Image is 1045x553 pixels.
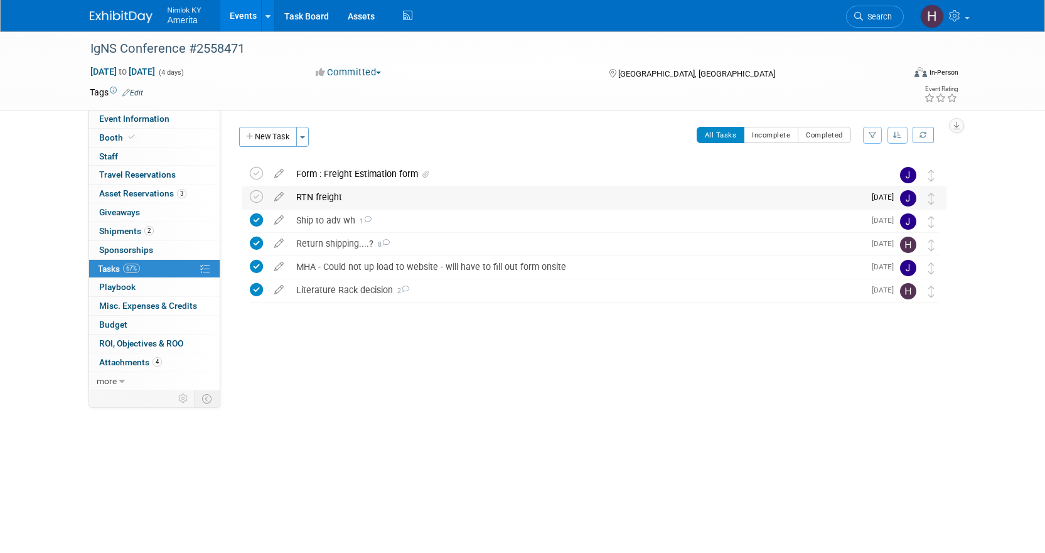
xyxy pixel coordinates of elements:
[99,188,186,198] span: Asset Reservations
[89,203,220,222] a: Giveaways
[99,151,118,161] span: Staff
[122,89,143,97] a: Edit
[168,3,201,16] span: Nimlok KY
[900,260,916,276] img: Jamie Dunn
[89,241,220,259] a: Sponsorships
[872,216,900,225] span: [DATE]
[872,193,900,201] span: [DATE]
[929,68,958,77] div: In-Person
[913,127,934,143] a: Refresh
[99,207,140,217] span: Giveaways
[89,372,220,390] a: more
[89,185,220,203] a: Asset Reservations3
[89,335,220,353] a: ROI, Objectives & ROO
[900,167,916,183] img: Jamie Dunn
[744,127,798,143] button: Incomplete
[872,262,900,271] span: [DATE]
[90,11,153,23] img: ExhibitDay
[89,260,220,278] a: Tasks67%
[798,127,851,143] button: Completed
[89,148,220,166] a: Staff
[268,191,290,203] a: edit
[268,215,290,226] a: edit
[89,129,220,147] a: Booth
[311,66,386,79] button: Committed
[900,237,916,253] img: Hannah Durbin
[924,86,958,92] div: Event Rating
[290,210,864,231] div: Ship to adv wh
[99,357,162,367] span: Attachments
[268,284,290,296] a: edit
[144,226,154,235] span: 2
[355,217,372,225] span: 1
[98,264,140,274] span: Tasks
[872,239,900,248] span: [DATE]
[86,38,885,60] div: IgNS Conference #2558471
[99,132,137,142] span: Booth
[914,67,927,77] img: Format-Inperson.png
[863,12,892,21] span: Search
[697,127,745,143] button: All Tasks
[239,127,297,147] button: New Task
[89,166,220,184] a: Travel Reservations
[99,169,176,180] span: Travel Reservations
[920,4,944,28] img: Hannah Durbin
[900,283,916,299] img: Hannah Durbin
[872,286,900,294] span: [DATE]
[290,256,864,277] div: MHA - Could not up load to website - will have to fill out form onsite
[194,390,220,407] td: Toggle Event Tabs
[89,278,220,296] a: Playbook
[177,189,186,198] span: 3
[153,357,162,367] span: 4
[158,68,184,77] span: (4 days)
[900,190,916,207] img: Jamie Dunn
[89,316,220,334] a: Budget
[129,134,135,141] i: Booth reservation complete
[290,279,864,301] div: Literature Rack decision
[99,282,136,292] span: Playbook
[928,193,935,205] i: Move task
[89,222,220,240] a: Shipments2
[90,86,143,99] td: Tags
[99,301,197,311] span: Misc. Expenses & Credits
[99,245,153,255] span: Sponsorships
[268,168,290,180] a: edit
[99,338,183,348] span: ROI, Objectives & ROO
[123,264,140,273] span: 67%
[117,67,129,77] span: to
[173,390,195,407] td: Personalize Event Tab Strip
[290,186,864,208] div: RTN freight
[928,216,935,228] i: Move task
[900,213,916,230] img: Jamie Dunn
[618,69,775,78] span: [GEOGRAPHIC_DATA], [GEOGRAPHIC_DATA]
[373,240,390,249] span: 8
[928,239,935,251] i: Move task
[99,319,127,330] span: Budget
[290,233,864,254] div: Return shipping....?
[99,114,169,124] span: Event Information
[928,286,935,298] i: Move task
[393,287,409,295] span: 2
[268,238,290,249] a: edit
[928,262,935,274] i: Move task
[99,226,154,236] span: Shipments
[89,110,220,128] a: Event Information
[89,297,220,315] a: Misc. Expenses & Credits
[90,66,156,77] span: [DATE] [DATE]
[268,261,290,272] a: edit
[89,353,220,372] a: Attachments4
[830,65,959,84] div: Event Format
[928,169,935,181] i: Move task
[97,376,117,386] span: more
[290,163,875,185] div: Form : Freight Estimation form
[846,6,904,28] a: Search
[168,15,198,25] span: Amerita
